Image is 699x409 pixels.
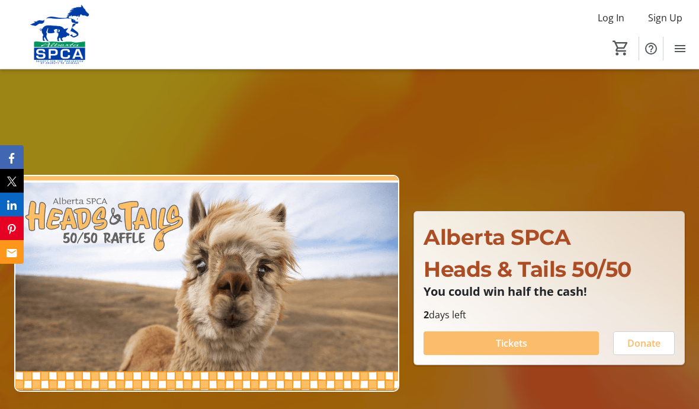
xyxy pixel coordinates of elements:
[627,336,660,350] span: Donate
[424,308,429,321] span: 2
[424,224,570,250] span: Alberta SPCA
[7,5,113,64] img: Alberta SPCA's Logo
[639,37,663,60] button: Help
[610,37,631,59] button: Cart
[424,308,675,322] p: days left
[598,11,624,25] span: Log In
[648,11,682,25] span: Sign Up
[613,331,675,355] button: Donate
[14,175,399,392] img: Campaign CTA Media Photo
[496,336,527,350] span: Tickets
[588,8,634,27] button: Log In
[424,331,599,355] button: Tickets
[639,8,692,27] button: Sign Up
[424,285,675,298] p: You could win half the cash!
[424,256,631,282] span: Heads & Tails 50/50
[668,37,692,60] button: Menu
